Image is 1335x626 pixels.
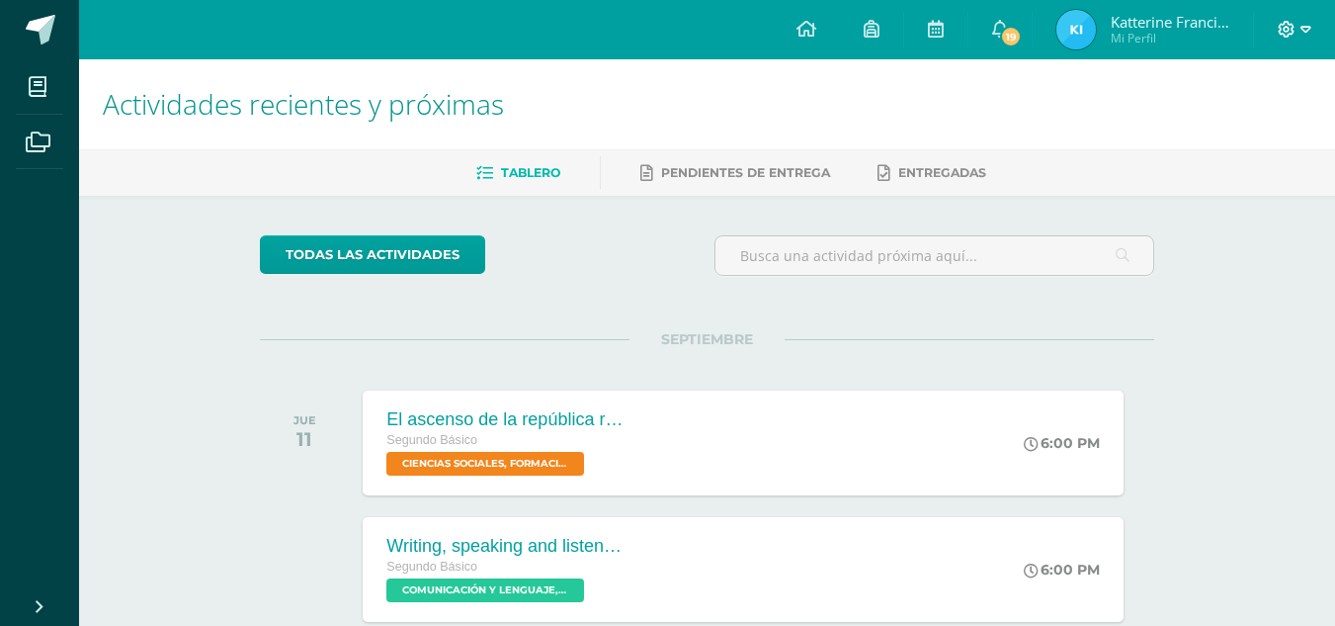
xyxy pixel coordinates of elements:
div: 6:00 PM [1024,434,1100,452]
span: Segundo Básico [386,433,477,447]
img: 9dd57777b39005c242f349f75bee6a03.png [1056,10,1096,49]
span: Segundo Básico [386,560,477,574]
span: Tablero [501,165,560,180]
a: Entregadas [877,157,986,189]
a: Pendientes de entrega [640,157,830,189]
span: Pendientes de entrega [661,165,830,180]
span: COMUNICACIÓN Y LENGUAJE, IDIOMA EXTRANJERO 'Sección C' [386,579,584,602]
span: Entregadas [898,165,986,180]
div: El ascenso de la república romana [386,409,624,430]
a: todas las Actividades [260,235,485,274]
div: 6:00 PM [1024,561,1100,579]
a: Tablero [476,157,560,189]
span: SEPTIEMBRE [629,330,785,348]
span: 19 [1000,26,1022,47]
span: Mi Perfil [1111,30,1229,46]
div: 11 [293,427,316,451]
div: JUE [293,413,316,427]
span: Actividades recientes y próximas [103,85,504,123]
input: Busca una actividad próxima aquí... [715,236,1153,275]
div: Writing, speaking and listening. [386,536,624,557]
span: Katterine Francisca [1111,12,1229,32]
span: CIENCIAS SOCIALES, FORMACIÓN CIUDADANA E INTERCULTURALIDAD 'Sección C' [386,452,584,476]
